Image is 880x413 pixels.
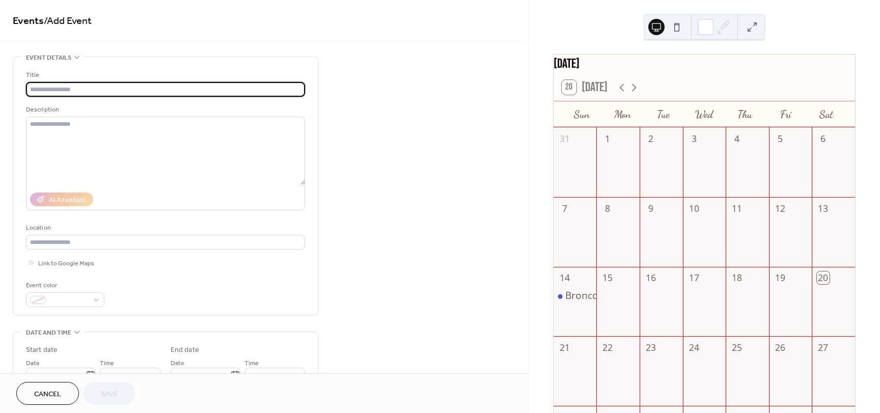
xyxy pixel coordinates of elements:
div: 17 [687,271,700,284]
div: 25 [731,341,744,354]
span: Time [100,358,114,369]
div: 13 [817,202,830,215]
span: Link to Google Maps [38,258,94,269]
div: 2 [645,132,657,145]
div: Tue [643,101,684,127]
button: Cancel [16,382,79,405]
div: 20 [817,271,830,284]
div: 24 [687,341,700,354]
div: Sat [806,101,847,127]
div: [DATE] [554,54,855,74]
div: 19 [774,271,786,284]
span: Date [171,358,184,369]
div: Fri [765,101,806,127]
div: Broncos Vs, Colts [565,289,644,302]
div: 21 [558,341,571,354]
div: 6 [817,132,830,145]
div: 12 [774,202,786,215]
span: Event details [26,52,71,63]
a: Events [13,11,44,31]
div: 4 [731,132,744,145]
div: 23 [645,341,657,354]
div: End date [171,345,199,355]
div: 31 [558,132,571,145]
span: / Add Event [44,11,92,31]
div: Event color [26,280,102,291]
div: 7 [558,202,571,215]
div: Start date [26,345,58,355]
div: Wed [684,101,725,127]
span: Time [244,358,259,369]
div: 3 [687,132,700,145]
div: Thu [725,101,765,127]
div: 11 [731,202,744,215]
div: Title [26,70,303,80]
div: 5 [774,132,786,145]
span: Cancel [34,389,61,400]
div: 16 [645,271,657,284]
div: 14 [558,271,571,284]
div: Sun [562,101,602,127]
div: Location [26,223,303,233]
div: 10 [687,202,700,215]
span: Date and time [26,327,71,338]
div: 15 [601,271,614,284]
div: 22 [601,341,614,354]
div: Broncos Vs, Colts [554,289,597,302]
div: 8 [601,202,614,215]
div: 27 [817,341,830,354]
div: 18 [731,271,744,284]
div: 26 [774,341,786,354]
div: Mon [602,101,643,127]
div: 1 [601,132,614,145]
div: Description [26,104,303,115]
span: Date [26,358,40,369]
div: 9 [645,202,657,215]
